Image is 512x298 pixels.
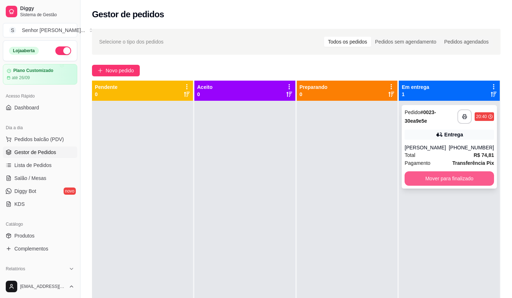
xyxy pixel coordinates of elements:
span: Produtos [14,232,34,239]
p: 0 [197,91,213,98]
p: Em entrega [402,83,429,91]
p: 0 [95,91,117,98]
a: Salão / Mesas [3,172,77,184]
a: Gestor de Pedidos [3,146,77,158]
h2: Gestor de pedidos [92,9,164,20]
span: plus [98,68,103,73]
button: [EMAIL_ADDRESS][DOMAIN_NAME] [3,278,77,295]
span: Complementos [14,245,48,252]
div: Catálogo [3,218,77,230]
a: Diggy Botnovo [3,185,77,197]
div: Dia a dia [3,122,77,134]
strong: R$ 74,81 [474,152,494,158]
div: Senhor [PERSON_NAME] ... [22,27,85,34]
span: Relatórios [6,266,25,272]
p: 0 [300,91,328,98]
button: Alterar Status [55,46,71,55]
div: Acesso Rápido [3,90,77,102]
article: Plano Customizado [13,68,53,73]
span: KDS [14,200,25,208]
strong: # 0023-30ea9e5e [405,109,436,124]
a: KDS [3,198,77,210]
span: Pedido [405,109,420,115]
span: [EMAIL_ADDRESS][DOMAIN_NAME] [20,284,66,289]
span: Lista de Pedidos [14,162,52,169]
span: Gestor de Pedidos [14,149,56,156]
a: Dashboard [3,102,77,113]
p: Preparando [300,83,328,91]
a: Lista de Pedidos [3,159,77,171]
div: Pedidos sem agendamento [371,37,440,47]
div: 20:40 [476,114,487,119]
a: Complementos [3,243,77,254]
a: Relatórios de vendas [3,275,77,286]
a: DiggySistema de Gestão [3,3,77,20]
button: Novo pedido [92,65,140,76]
div: Entrega [444,131,463,138]
span: S [9,27,16,34]
article: até 26/09 [12,75,30,81]
button: Pedidos balcão (PDV) [3,134,77,145]
span: Total [405,151,415,159]
span: Diggy Bot [14,188,36,195]
span: Pedidos balcão (PDV) [14,136,64,143]
span: Salão / Mesas [14,175,46,182]
div: [PHONE_NUMBER] [449,144,494,151]
div: Todos os pedidos [324,37,371,47]
strong: Transferência Pix [452,160,494,166]
button: Select a team [3,23,77,37]
span: Selecione o tipo dos pedidos [99,38,163,46]
button: Mover para finalizado [405,171,494,186]
span: Novo pedido [106,67,134,74]
span: Dashboard [14,104,39,111]
a: Plano Customizadoaté 26/09 [3,64,77,85]
p: Aceito [197,83,213,91]
div: Loja aberta [9,47,39,55]
span: Diggy [20,5,74,12]
p: Pendente [95,83,117,91]
p: 1 [402,91,429,98]
div: [PERSON_NAME] [405,144,449,151]
a: Produtos [3,230,77,241]
span: Sistema de Gestão [20,12,74,18]
span: Pagamento [405,159,430,167]
div: Pedidos agendados [440,37,493,47]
